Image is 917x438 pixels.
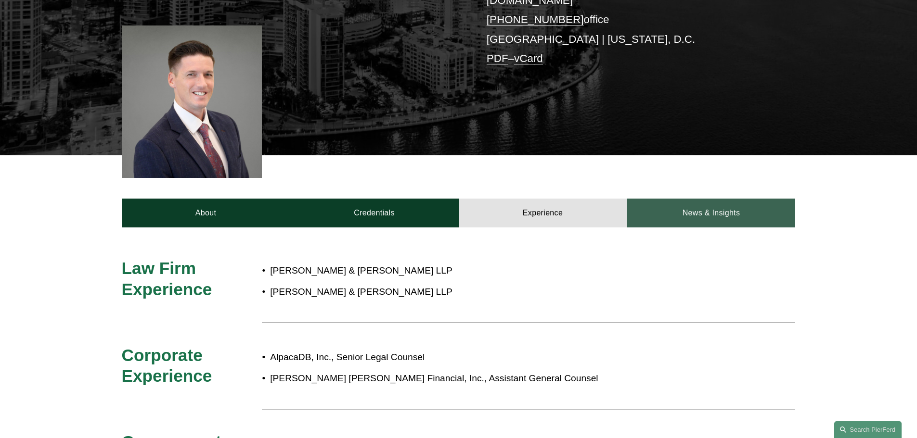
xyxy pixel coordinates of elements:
span: Law Firm Experience [122,259,212,299]
a: Search this site [834,421,902,438]
a: vCard [514,52,543,64]
p: [PERSON_NAME] & [PERSON_NAME] LLP [270,263,711,279]
a: About [122,199,290,227]
a: PDF [487,52,508,64]
p: AlpacaDB, Inc., Senior Legal Counsel [270,349,711,366]
a: [PHONE_NUMBER] [487,13,584,25]
a: News & Insights [627,199,795,227]
p: [PERSON_NAME] [PERSON_NAME] Financial, Inc., Assistant General Counsel [270,370,711,387]
a: Credentials [290,199,459,227]
a: Experience [459,199,627,227]
span: Corporate Experience [122,346,212,386]
p: [PERSON_NAME] & [PERSON_NAME] LLP [270,284,711,300]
